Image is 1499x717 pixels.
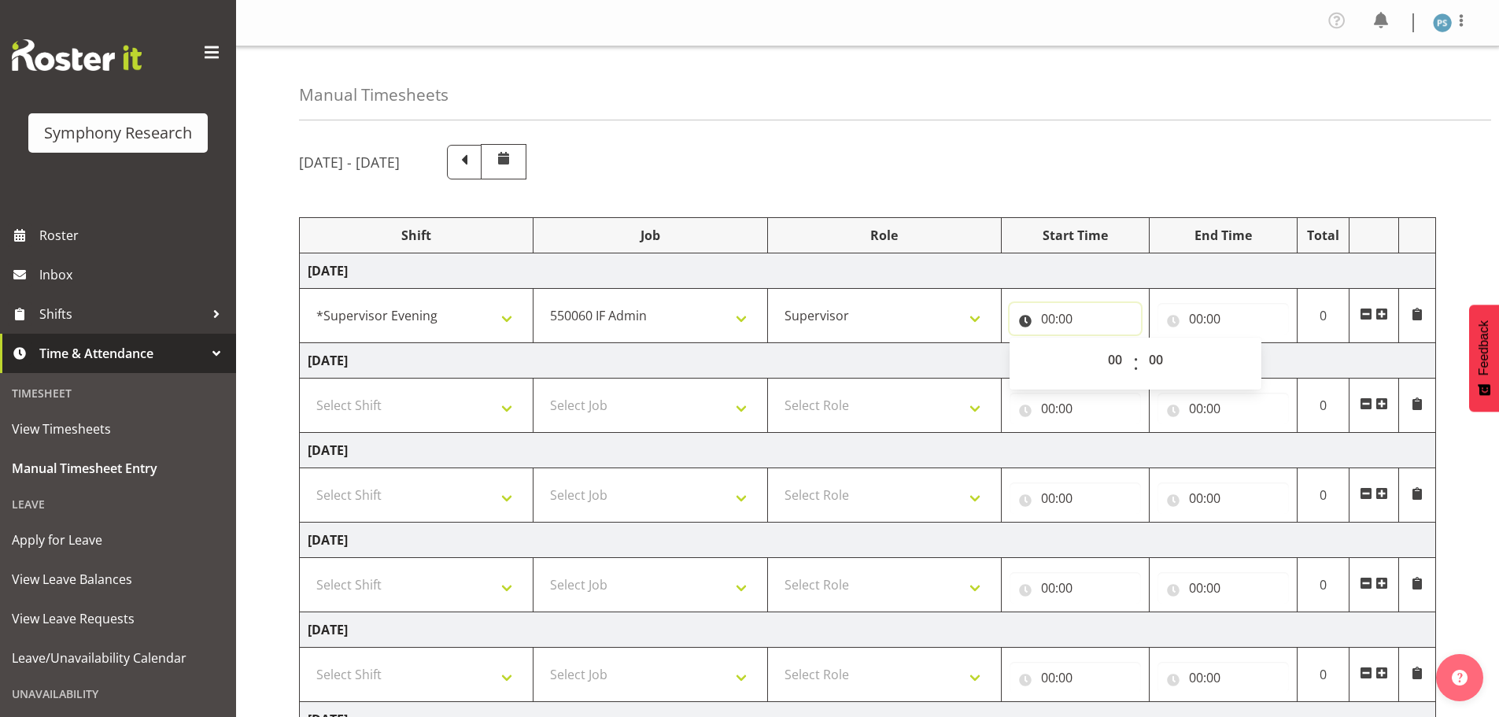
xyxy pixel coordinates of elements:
td: [DATE] [300,523,1436,558]
div: Symphony Research [44,121,192,145]
td: 0 [1297,468,1349,523]
span: Inbox [39,263,228,286]
span: View Leave Requests [12,607,224,630]
a: Leave/Unavailability Calendar [4,638,232,678]
img: Rosterit website logo [12,39,142,71]
span: Apply for Leave [12,528,224,552]
span: Shifts [39,302,205,326]
input: Click to select... [1157,482,1289,514]
div: Shift [308,226,525,245]
td: [DATE] [300,612,1436,648]
div: Unavailability [4,678,232,710]
div: Total [1305,226,1342,245]
button: Feedback - Show survey [1469,305,1499,412]
h4: Manual Timesheets [299,86,449,104]
input: Click to select... [1157,662,1289,693]
span: Leave/Unavailability Calendar [12,646,224,670]
div: Role [776,226,993,245]
span: View Timesheets [12,417,224,441]
a: Apply for Leave [4,520,232,560]
input: Click to select... [1010,572,1141,604]
div: Start Time [1010,226,1141,245]
div: Job [541,226,759,245]
input: Click to select... [1157,393,1289,424]
a: View Leave Balances [4,560,232,599]
span: View Leave Balances [12,567,224,591]
input: Click to select... [1157,303,1289,334]
td: 0 [1297,648,1349,702]
a: View Timesheets [4,409,232,449]
td: [DATE] [300,433,1436,468]
img: help-xxl-2.png [1452,670,1468,686]
span: Manual Timesheet Entry [12,456,224,480]
td: [DATE] [300,343,1436,379]
div: Timesheet [4,377,232,409]
input: Click to select... [1010,662,1141,693]
span: Feedback [1477,320,1491,375]
img: paul-s-stoneham1982.jpg [1433,13,1452,32]
div: End Time [1157,226,1289,245]
td: 0 [1297,289,1349,343]
a: View Leave Requests [4,599,232,638]
a: Manual Timesheet Entry [4,449,232,488]
td: 0 [1297,379,1349,433]
input: Click to select... [1157,572,1289,604]
h5: [DATE] - [DATE] [299,153,400,171]
span: Roster [39,224,228,247]
input: Click to select... [1010,482,1141,514]
input: Click to select... [1010,303,1141,334]
td: 0 [1297,558,1349,612]
div: Leave [4,488,232,520]
td: [DATE] [300,253,1436,289]
span: Time & Attendance [39,342,205,365]
span: : [1133,344,1139,383]
input: Click to select... [1010,393,1141,424]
